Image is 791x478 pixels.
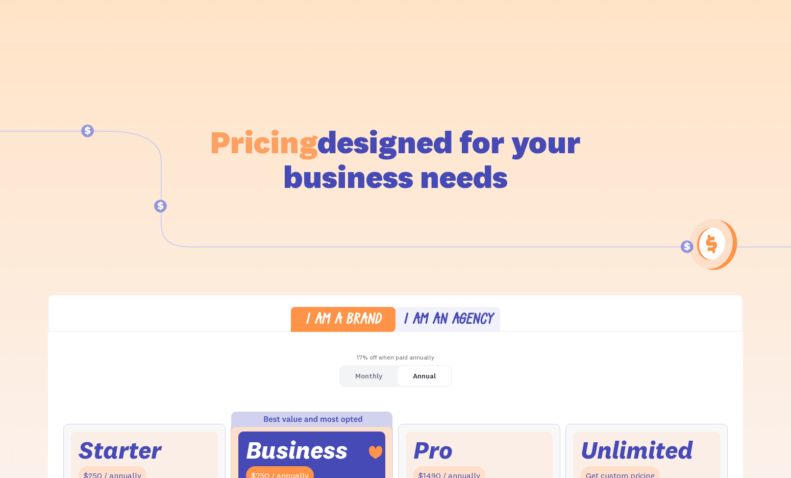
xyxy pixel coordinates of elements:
div: Business [246,439,348,461]
h1: designed for your business needs [210,125,581,194]
div: 17% off when paid annually [48,350,743,365]
div: Monthly [355,369,382,384]
div: Starter [79,439,161,461]
div: I am a brand [305,313,381,328]
div: Unlimited [581,439,693,461]
div: I am an agency [403,313,493,328]
span: Pricing [210,122,317,161]
div: Annual [413,369,436,384]
div: Pro [413,439,453,461]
